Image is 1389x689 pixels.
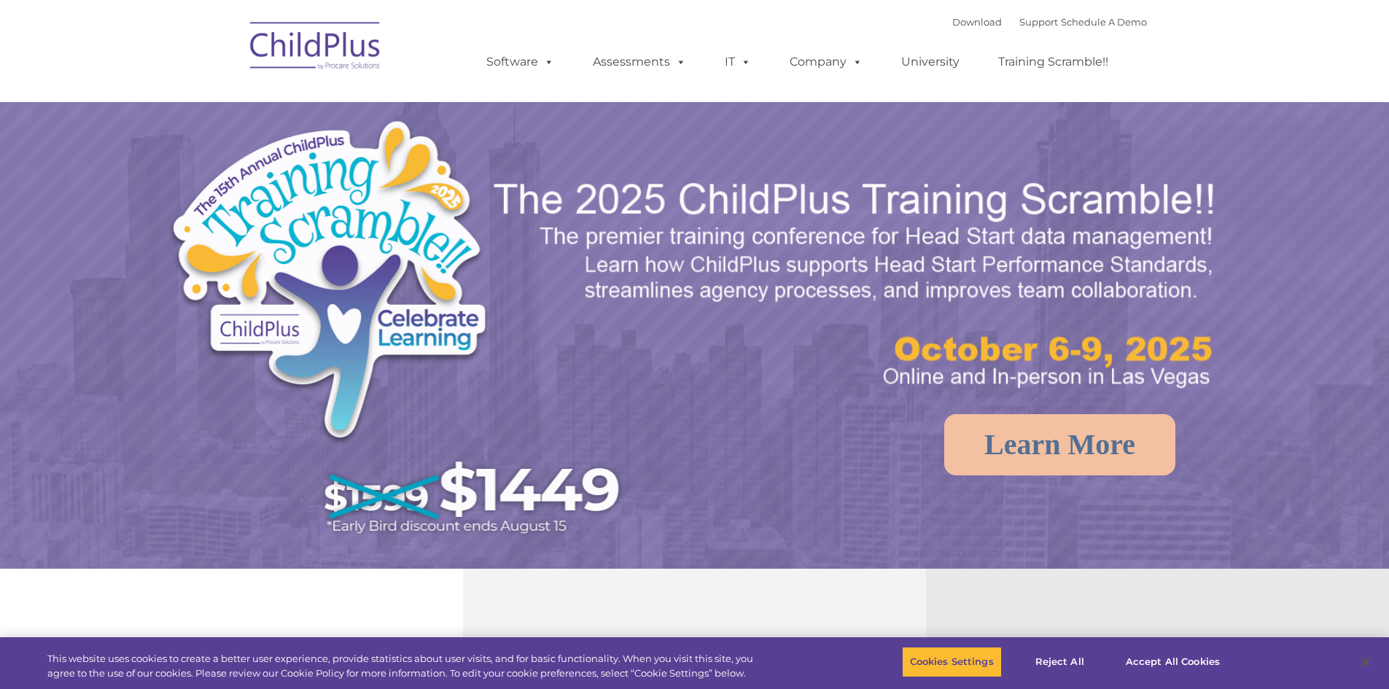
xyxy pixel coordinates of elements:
[578,47,701,77] a: Assessments
[944,414,1175,475] a: Learn More
[1118,647,1228,677] button: Accept All Cookies
[1014,647,1105,677] button: Reject All
[887,47,974,77] a: University
[472,47,569,77] a: Software
[1350,646,1382,678] button: Close
[1061,16,1147,28] a: Schedule A Demo
[952,16,1002,28] a: Download
[775,47,877,77] a: Company
[902,647,1002,677] button: Cookies Settings
[47,652,764,680] div: This website uses cookies to create a better user experience, provide statistics about user visit...
[984,47,1123,77] a: Training Scramble!!
[710,47,766,77] a: IT
[952,16,1147,28] font: |
[1019,16,1058,28] a: Support
[243,12,389,85] img: ChildPlus by Procare Solutions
